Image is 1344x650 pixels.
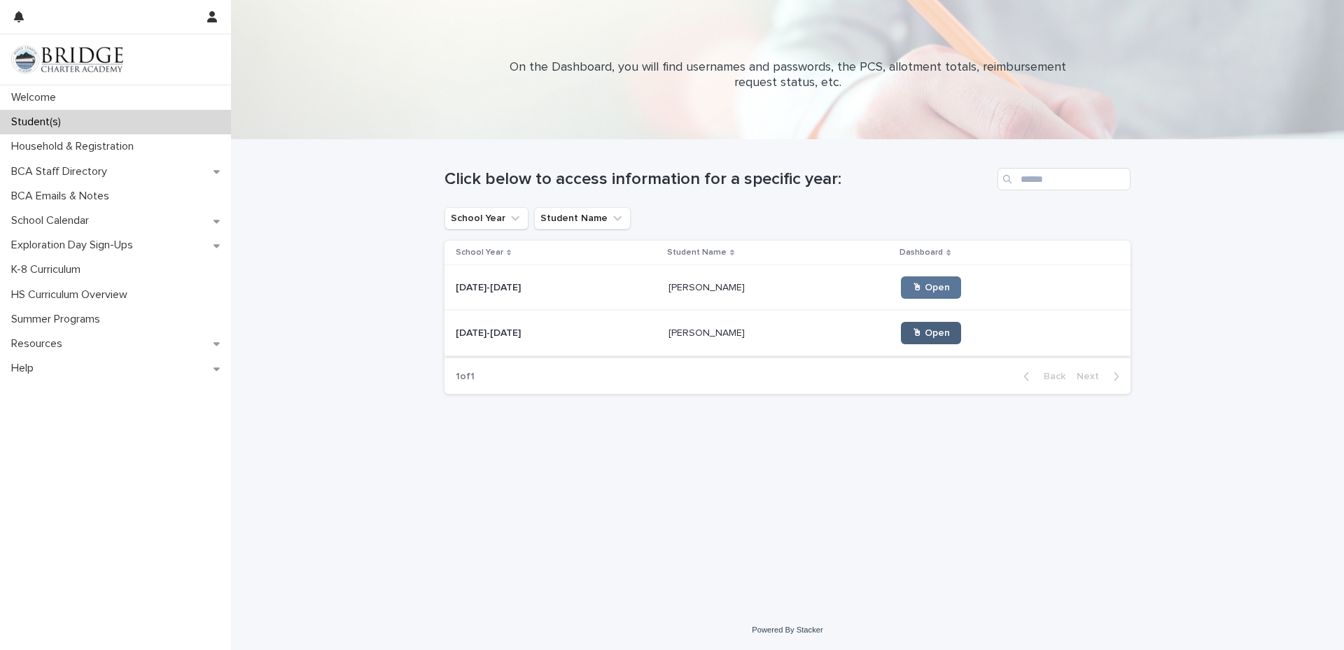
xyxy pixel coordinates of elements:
[667,245,727,260] p: Student Name
[444,169,992,190] h1: Click below to access information for a specific year:
[6,190,120,203] p: BCA Emails & Notes
[6,140,145,153] p: Household & Registration
[6,362,45,375] p: Help
[6,239,144,252] p: Exploration Day Sign-Ups
[668,279,748,294] p: [PERSON_NAME]
[1077,372,1107,381] span: Next
[6,91,67,104] p: Welcome
[456,245,503,260] p: School Year
[6,263,92,276] p: K-8 Curriculum
[456,279,524,294] p: [DATE]-[DATE]
[6,313,111,326] p: Summer Programs
[6,214,100,227] p: School Calendar
[899,245,943,260] p: Dashboard
[507,60,1067,90] p: On the Dashboard, you will find usernames and passwords, the PCS, allotment totals, reimbursement...
[456,325,524,339] p: [DATE]-[DATE]
[1035,372,1065,381] span: Back
[752,626,822,634] a: Powered By Stacker
[1012,370,1071,383] button: Back
[6,288,139,302] p: HS Curriculum Overview
[901,276,961,299] a: 🖱 Open
[444,360,486,394] p: 1 of 1
[1071,370,1130,383] button: Next
[6,165,118,178] p: BCA Staff Directory
[6,337,73,351] p: Resources
[444,265,1130,311] tr: [DATE]-[DATE][DATE]-[DATE] [PERSON_NAME][PERSON_NAME] 🖱 Open
[668,325,748,339] p: [PERSON_NAME]
[444,311,1130,356] tr: [DATE]-[DATE][DATE]-[DATE] [PERSON_NAME][PERSON_NAME] 🖱 Open
[11,45,123,73] img: V1C1m3IdTEidaUdm9Hs0
[912,283,950,292] span: 🖱 Open
[912,328,950,338] span: 🖱 Open
[997,168,1130,190] input: Search
[444,207,528,229] button: School Year
[901,322,961,344] a: 🖱 Open
[6,115,72,129] p: Student(s)
[534,207,631,229] button: Student Name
